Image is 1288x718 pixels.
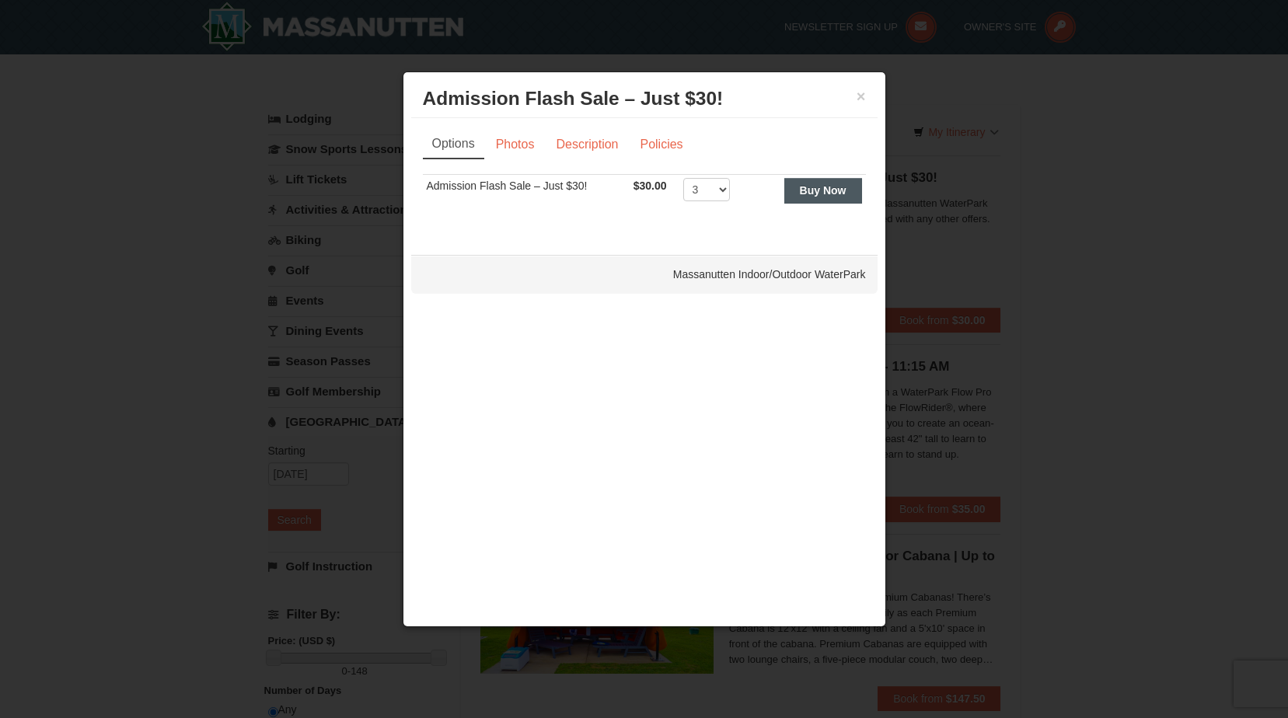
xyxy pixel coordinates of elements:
a: Photos [486,130,545,159]
button: Buy Now [784,178,862,203]
strong: Buy Now [800,184,846,197]
button: × [857,89,866,104]
span: $30.00 [634,179,667,192]
td: Admission Flash Sale – Just $30! [423,175,630,213]
a: Policies [630,130,693,159]
a: Description [546,130,628,159]
div: Massanutten Indoor/Outdoor WaterPark [411,255,878,294]
h3: Admission Flash Sale – Just $30! [423,87,866,110]
a: Options [423,130,484,159]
